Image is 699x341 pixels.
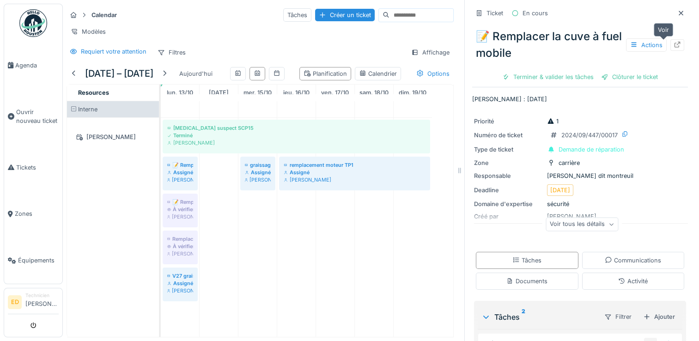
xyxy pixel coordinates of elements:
[8,292,59,314] a: ED Technicien[PERSON_NAME]
[474,171,686,180] div: [PERSON_NAME] dit montreuil
[654,23,673,37] div: Voir
[4,237,62,284] a: Équipements
[16,163,59,172] span: Tickets
[167,213,193,220] div: [PERSON_NAME]
[241,86,274,99] a: 15 octobre 2025
[281,86,312,99] a: 16 octobre 2025
[315,9,375,21] div: Créer un ticket
[18,256,59,265] span: Équipements
[550,186,570,195] div: [DATE]
[73,131,153,143] div: [PERSON_NAME]
[167,124,425,132] div: [MEDICAL_DATA] suspect SCP15
[304,69,347,78] div: Planification
[474,117,543,126] div: Priorité
[67,25,110,38] div: Modèles
[474,200,543,208] div: Domaine d'expertise
[396,86,429,99] a: 19 octobre 2025
[167,243,193,250] div: À vérifier
[498,71,597,83] div: Terminer & valider les tâches
[512,256,541,265] div: Tâches
[167,132,425,139] div: Terminé
[15,209,59,218] span: Zones
[559,145,624,154] div: Demande de réparation
[88,11,121,19] strong: Calendar
[167,169,193,176] div: Assigné
[4,42,62,89] a: Agenda
[283,8,311,22] div: Tâches
[600,310,636,323] div: Filtrer
[474,171,543,180] div: Responsable
[167,161,193,169] div: 📝 Remplacer la cuve à fuel mobile
[284,161,425,169] div: remplacement moteur TP1
[559,158,580,167] div: carrière
[407,46,454,59] div: Affichage
[207,86,231,99] a: 14 octobre 2025
[605,256,661,265] div: Communications
[176,67,216,80] div: Aujourd'hui
[245,161,271,169] div: graissage
[522,311,525,323] sup: 2
[547,117,559,126] div: 1
[597,71,662,83] div: Clôturer le ticket
[561,131,618,140] div: 2024/09/447/00017
[523,9,548,18] div: En cours
[472,95,688,104] p: [PERSON_NAME] : [DATE]
[81,47,146,56] div: Requiert votre attention
[474,145,543,154] div: Type de ticket
[167,206,193,213] div: À vérifier
[25,292,59,312] li: [PERSON_NAME]
[167,280,193,287] div: Assigné
[412,67,454,80] div: Options
[167,198,193,206] div: 📝 Remplacer la cuve à fuel mobile
[626,38,667,52] div: Actions
[167,235,193,243] div: Remplacement ou suppression d’un câble
[167,272,193,280] div: V27 graisseur déporté
[78,106,97,113] span: Interne
[25,292,59,299] div: Technicien
[15,61,59,70] span: Agenda
[284,176,425,183] div: [PERSON_NAME]
[618,277,648,286] div: Activité
[167,176,193,183] div: [PERSON_NAME]
[486,9,503,18] div: Ticket
[167,250,193,257] div: [PERSON_NAME]
[167,287,193,294] div: [PERSON_NAME]
[546,218,618,231] div: Voir tous les détails
[481,311,596,323] div: Tâches
[4,144,62,191] a: Tickets
[245,176,271,183] div: [PERSON_NAME]
[16,108,59,125] span: Ouvrir nouveau ticket
[167,139,425,146] div: [PERSON_NAME]
[164,86,195,99] a: 13 octobre 2025
[474,186,543,195] div: Deadline
[153,46,190,59] div: Filtres
[506,277,547,286] div: Documents
[474,200,686,208] div: sécurité
[78,89,109,96] span: Resources
[85,68,153,79] h5: [DATE] – [DATE]
[474,158,543,167] div: Zone
[474,131,543,140] div: Numéro de ticket
[319,86,351,99] a: 17 octobre 2025
[4,89,62,144] a: Ouvrir nouveau ticket
[472,24,688,65] div: 📝 Remplacer la cuve à fuel mobile
[357,86,391,99] a: 18 octobre 2025
[19,9,47,37] img: Badge_color-CXgf-gQk.svg
[284,169,425,176] div: Assigné
[8,295,22,309] li: ED
[639,311,679,323] div: Ajouter
[245,169,271,176] div: Assigné
[4,191,62,237] a: Zones
[359,69,397,78] div: Calendrier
